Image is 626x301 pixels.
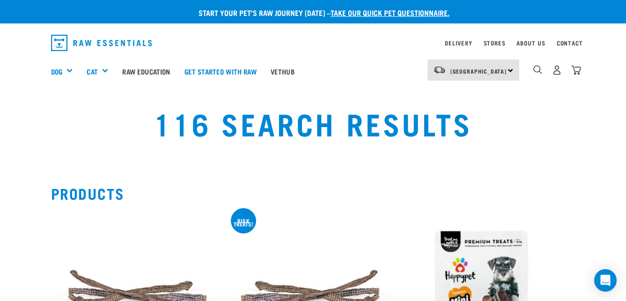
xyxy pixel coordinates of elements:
a: take our quick pet questionnaire. [331,10,449,15]
nav: dropdown navigation [44,31,583,55]
img: user.png [552,65,562,75]
div: Open Intercom Messenger [594,269,617,292]
img: van-moving.png [433,66,446,74]
img: home-icon-1@2x.png [533,65,542,74]
a: Vethub [264,53,302,90]
a: Contact [557,41,583,45]
a: Get started with Raw [177,53,264,90]
a: Delivery [445,41,472,45]
a: Cat [87,66,97,77]
img: home-icon@2x.png [571,65,581,75]
img: Raw Essentials Logo [51,35,152,51]
h1: 116 Search Results [121,106,505,140]
a: Raw Education [115,53,177,90]
a: About Us [516,41,545,45]
span: [GEOGRAPHIC_DATA] [450,69,507,73]
div: BULK TREATS! [231,219,256,226]
a: Dog [51,66,62,77]
h2: Products [51,185,575,202]
a: Stores [484,41,506,45]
